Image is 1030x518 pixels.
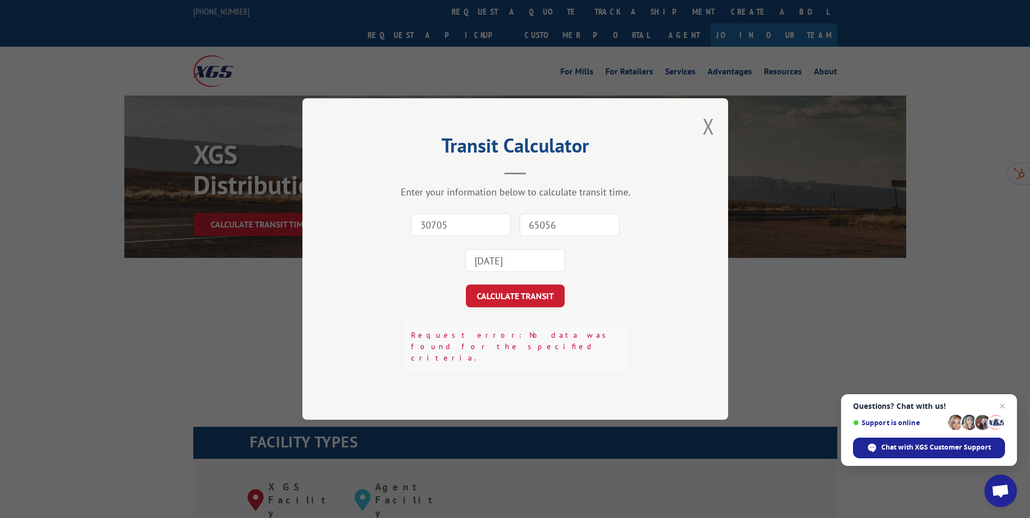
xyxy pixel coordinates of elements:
span: Support is online [853,419,944,427]
span: Chat with XGS Customer Support [881,443,991,452]
button: CALCULATE TRANSIT [466,285,565,307]
div: Request error: No data was found for the specified criteria. [402,320,629,373]
div: Open chat [984,475,1017,507]
input: Tender Date [465,249,565,272]
input: Origin Zip [411,213,511,236]
span: Close chat [996,400,1009,413]
div: Enter your information below to calculate transit time. [357,186,674,198]
div: Chat with XGS Customer Support [853,438,1005,458]
span: Questions? Chat with us! [853,402,1005,410]
h2: Transit Calculator [357,138,674,159]
button: Close modal [703,112,715,141]
input: Dest. Zip [520,213,620,236]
